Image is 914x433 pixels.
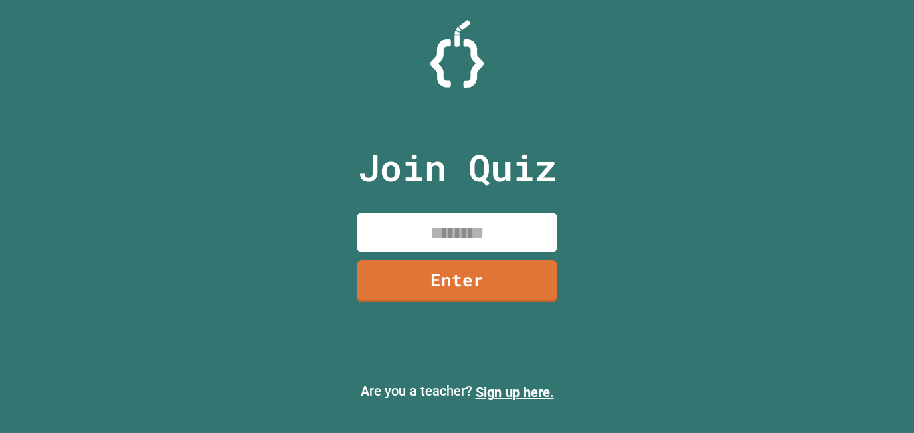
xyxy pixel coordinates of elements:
[11,381,903,402] p: Are you a teacher?
[430,20,484,88] img: Logo.svg
[358,140,557,195] p: Join Quiz
[803,321,901,378] iframe: chat widget
[858,379,901,420] iframe: chat widget
[476,384,554,400] a: Sign up here.
[357,260,557,302] a: Enter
